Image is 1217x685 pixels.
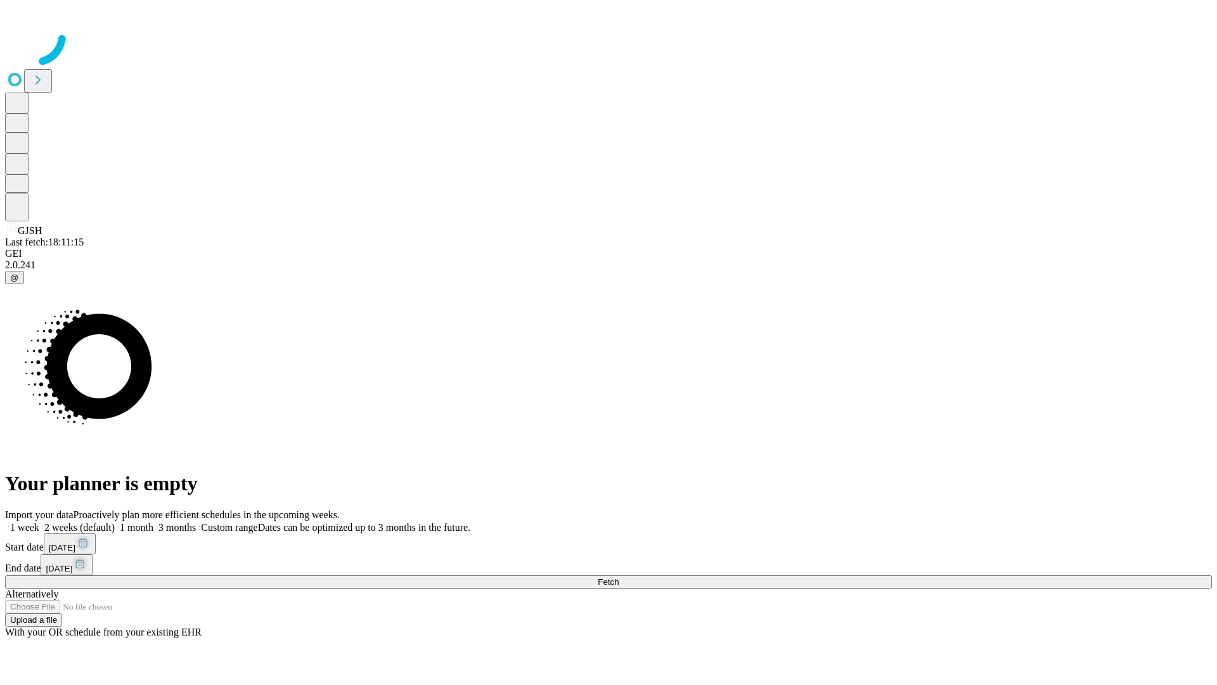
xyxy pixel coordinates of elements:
[5,271,24,284] button: @
[5,533,1212,554] div: Start date
[201,522,257,533] span: Custom range
[5,509,74,520] span: Import your data
[41,554,93,575] button: [DATE]
[10,273,19,282] span: @
[5,237,84,247] span: Last fetch: 18:11:15
[5,554,1212,575] div: End date
[74,509,340,520] span: Proactively plan more efficient schedules in the upcoming weeks.
[598,577,619,587] span: Fetch
[44,533,96,554] button: [DATE]
[5,259,1212,271] div: 2.0.241
[5,575,1212,589] button: Fetch
[158,522,196,533] span: 3 months
[44,522,115,533] span: 2 weeks (default)
[5,472,1212,495] h1: Your planner is empty
[5,613,62,627] button: Upload a file
[120,522,153,533] span: 1 month
[18,225,42,236] span: GJSH
[5,627,202,637] span: With your OR schedule from your existing EHR
[5,248,1212,259] div: GEI
[258,522,470,533] span: Dates can be optimized up to 3 months in the future.
[10,522,39,533] span: 1 week
[46,564,72,573] span: [DATE]
[5,589,58,599] span: Alternatively
[49,543,75,552] span: [DATE]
